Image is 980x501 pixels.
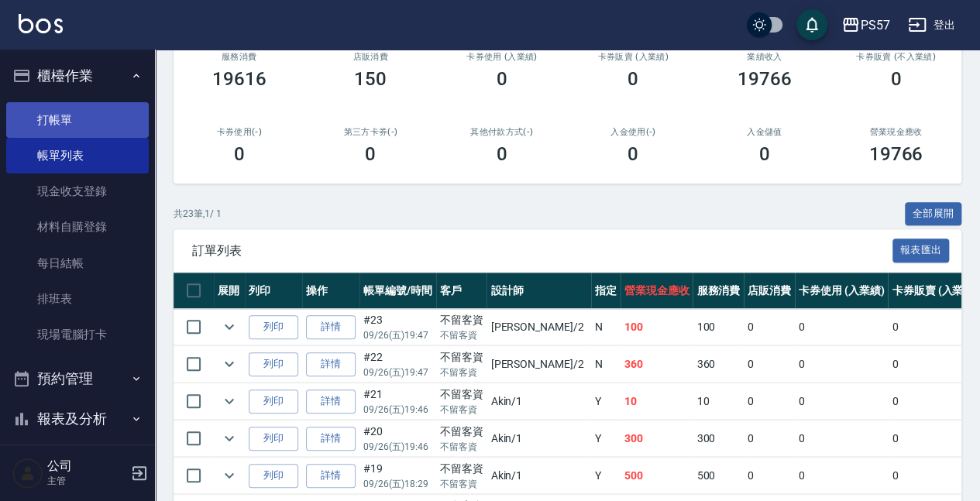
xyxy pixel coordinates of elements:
[487,273,590,309] th: 設計師
[324,52,418,62] h2: 店販消費
[849,52,944,62] h2: 卡券販賣 (不入業績)
[218,352,241,376] button: expand row
[693,346,744,383] td: 360
[218,427,241,450] button: expand row
[306,389,356,413] a: 詳情
[359,346,436,383] td: #22
[12,458,43,489] img: Person
[6,359,149,399] button: 預約管理
[586,52,681,62] h2: 卡券販賣 (入業績)
[744,346,795,383] td: 0
[591,309,621,345] td: N
[192,243,892,259] span: 訂單列表
[796,9,827,40] button: save
[363,440,432,454] p: 09/26 (五) 19:46
[6,245,149,281] a: 每日結帳
[497,143,507,165] h3: 0
[795,346,889,383] td: 0
[487,309,590,345] td: [PERSON_NAME] /2
[249,315,298,339] button: 列印
[192,52,287,62] h3: 服務消費
[440,424,483,440] div: 不留客資
[306,464,356,488] a: 詳情
[354,68,387,90] h3: 150
[693,273,744,309] th: 服務消費
[795,273,889,309] th: 卡券使用 (入業績)
[440,403,483,417] p: 不留客資
[744,458,795,494] td: 0
[306,352,356,376] a: 詳情
[6,317,149,352] a: 現場電腦打卡
[436,273,487,309] th: 客戶
[6,138,149,173] a: 帳單列表
[905,202,962,226] button: 全部展開
[621,383,693,420] td: 10
[759,143,770,165] h3: 0
[890,68,901,90] h3: 0
[363,477,432,491] p: 09/26 (五) 18:29
[795,420,889,457] td: 0
[693,420,744,457] td: 300
[795,458,889,494] td: 0
[835,9,896,41] button: PS57
[47,458,126,474] h5: 公司
[591,383,621,420] td: Y
[621,346,693,383] td: 360
[6,102,149,138] a: 打帳單
[6,281,149,317] a: 排班表
[795,309,889,345] td: 0
[6,399,149,439] button: 報表及分析
[249,389,298,413] button: 列印
[591,273,621,309] th: 指定
[795,383,889,420] td: 0
[6,173,149,209] a: 現金收支登錄
[440,440,483,454] p: 不留客資
[6,56,149,96] button: 櫃檯作業
[591,420,621,457] td: Y
[359,273,436,309] th: 帳單編號/時間
[218,389,241,413] button: expand row
[497,68,507,90] h3: 0
[365,143,376,165] h3: 0
[6,438,149,479] button: 客戶管理
[306,427,356,451] a: 詳情
[487,383,590,420] td: Akin /1
[860,15,889,35] div: PS57
[363,403,432,417] p: 09/26 (五) 19:46
[892,242,950,257] a: 報表匯出
[849,127,944,137] h2: 營業現金應收
[440,386,483,403] div: 不留客資
[892,238,950,263] button: 報表匯出
[245,273,302,309] th: 列印
[440,312,483,328] div: 不留客資
[487,420,590,457] td: Akin /1
[440,365,483,379] p: 不留客資
[218,464,241,487] button: expand row
[214,273,245,309] th: 展開
[174,207,222,221] p: 共 23 筆, 1 / 1
[19,14,63,33] img: Logo
[621,458,693,494] td: 500
[693,309,744,345] td: 100
[302,273,359,309] th: 操作
[621,273,693,309] th: 營業現金應收
[487,458,590,494] td: Akin /1
[47,474,126,488] p: 主管
[693,458,744,494] td: 500
[693,383,744,420] td: 10
[717,127,812,137] h2: 入金儲值
[440,477,483,491] p: 不留客資
[249,352,298,376] button: 列印
[628,143,638,165] h3: 0
[359,420,436,457] td: #20
[455,127,549,137] h2: 其他付款方式(-)
[621,309,693,345] td: 100
[306,315,356,339] a: 詳情
[249,427,298,451] button: 列印
[744,273,795,309] th: 店販消費
[744,383,795,420] td: 0
[621,420,693,457] td: 300
[359,383,436,420] td: #21
[324,127,418,137] h2: 第三方卡券(-)
[359,458,436,494] td: #19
